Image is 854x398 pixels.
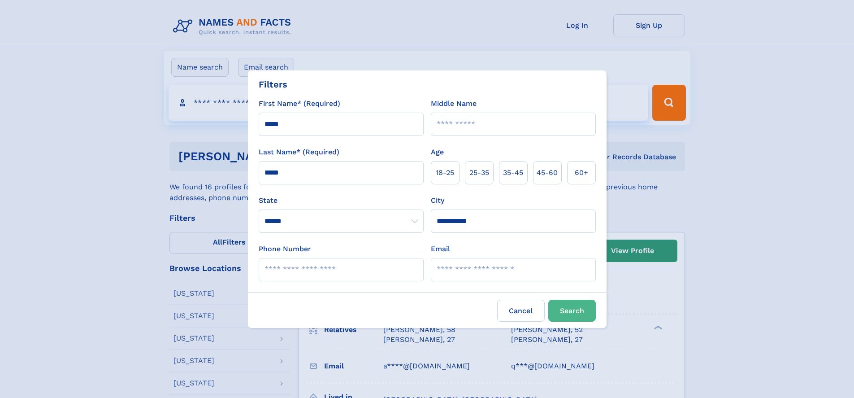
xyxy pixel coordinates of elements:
[431,195,444,206] label: City
[259,78,287,91] div: Filters
[469,167,489,178] span: 25‑35
[503,167,523,178] span: 35‑45
[431,147,444,157] label: Age
[497,300,545,322] label: Cancel
[575,167,588,178] span: 60+
[431,244,450,254] label: Email
[537,167,558,178] span: 45‑60
[259,98,340,109] label: First Name* (Required)
[259,195,424,206] label: State
[259,244,311,254] label: Phone Number
[548,300,596,322] button: Search
[436,167,454,178] span: 18‑25
[431,98,477,109] label: Middle Name
[259,147,339,157] label: Last Name* (Required)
